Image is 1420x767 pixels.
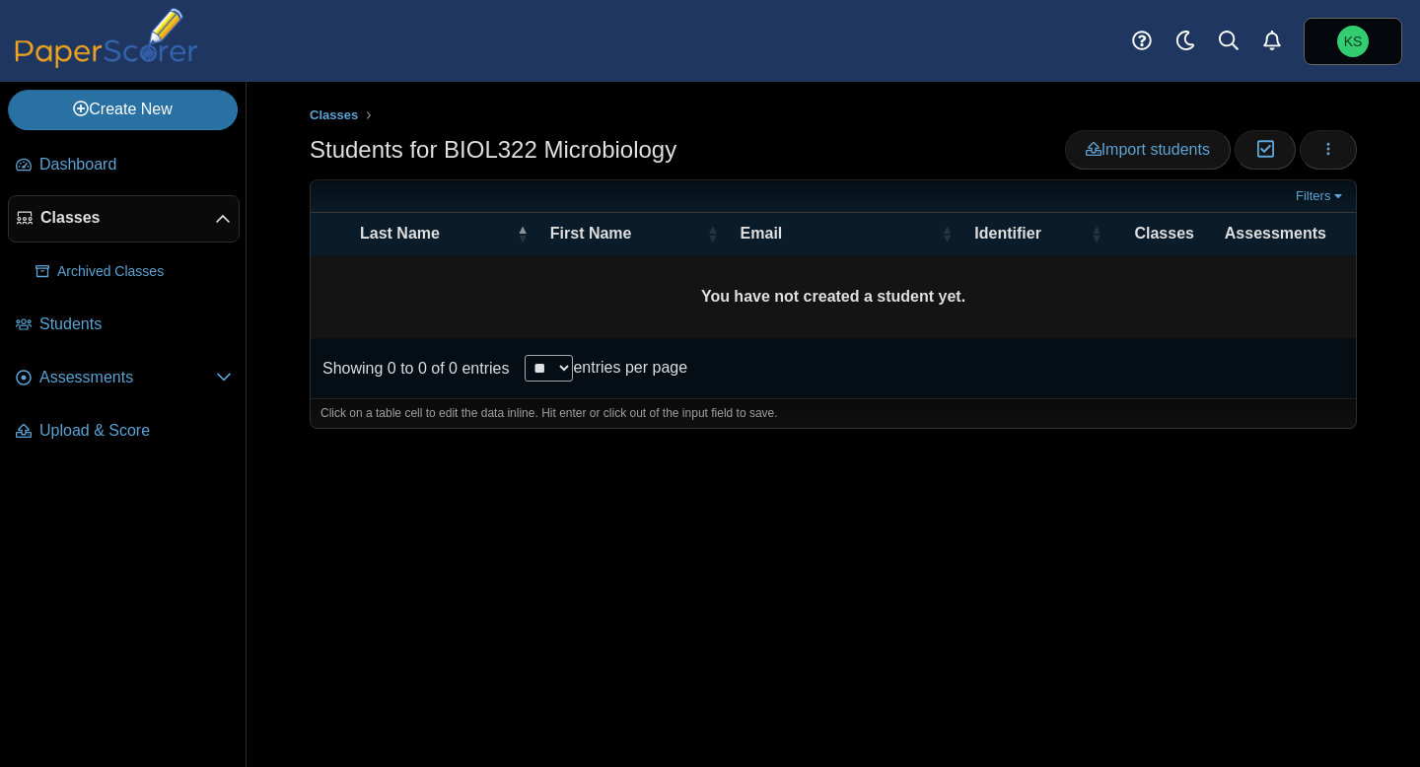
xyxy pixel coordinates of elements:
[39,367,216,388] span: Assessments
[310,133,676,167] h1: Students for BIOL322 Microbiology
[8,54,205,71] a: PaperScorer
[311,339,509,398] div: Showing 0 to 0 of 0 entries
[1091,213,1102,254] span: Identifier : Activate to sort
[1291,186,1351,206] a: Filters
[1304,18,1402,65] a: Kevin Shuman
[517,213,529,254] span: Last Name : Activate to invert sorting
[1337,26,1369,57] span: Kevin Shuman
[28,248,240,296] a: Archived Classes
[305,104,364,128] a: Classes
[741,225,783,242] span: Email
[8,8,205,68] img: PaperScorer
[311,398,1356,428] div: Click on a table cell to edit the data inline. Hit enter or click out of the input field to save.
[57,262,232,282] span: Archived Classes
[8,302,240,349] a: Students
[941,213,953,254] span: Email : Activate to sort
[360,225,440,242] span: Last Name
[8,90,238,129] a: Create New
[8,408,240,455] a: Upload & Score
[550,225,632,242] span: First Name
[310,107,358,122] span: Classes
[8,355,240,402] a: Assessments
[40,207,215,229] span: Classes
[573,359,687,376] label: entries per page
[707,213,719,254] span: First Name : Activate to sort
[8,142,240,189] a: Dashboard
[1134,225,1194,242] span: Classes
[1225,225,1326,242] span: Assessments
[39,154,232,175] span: Dashboard
[1086,141,1210,158] span: Import students
[8,195,240,243] a: Classes
[701,288,965,305] b: You have not created a student yet.
[1250,20,1294,63] a: Alerts
[39,314,232,335] span: Students
[39,420,232,442] span: Upload & Score
[1065,130,1231,170] a: Import students
[974,225,1041,242] span: Identifier
[1344,35,1363,48] span: Kevin Shuman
